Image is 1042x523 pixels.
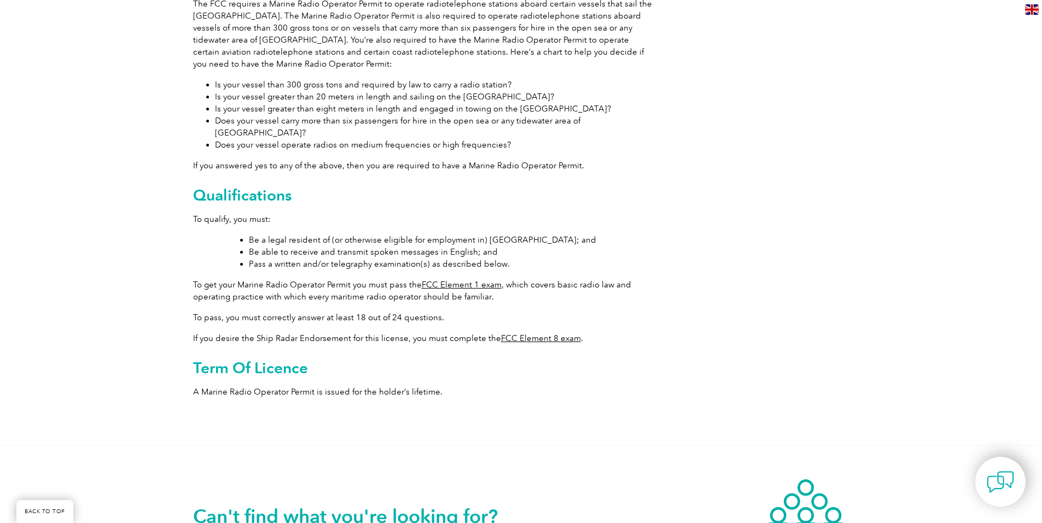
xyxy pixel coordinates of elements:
[422,280,502,290] a: FCC Element 1 exam
[193,213,653,225] p: To qualify, you must:
[1025,4,1039,15] img: en
[249,234,653,246] li: Be a legal resident of (or otherwise eligible for employment in) [GEOGRAPHIC_DATA]; and
[501,333,581,343] a: FCC Element 8 exam
[193,186,653,204] h2: Qualifications
[215,103,653,115] li: Is your vessel greater than eight meters in length and engaged in towing on the [GEOGRAPHIC_DATA]?
[987,468,1014,496] img: contact-chat.png
[249,258,653,270] li: Pass a written and/or telegraphy examination(s) as described below.
[193,312,653,324] p: To pass, you must correctly answer at least 18 out of 24 questions.
[215,139,653,151] li: Does your vessel operate radios on medium frequencies or high frequencies?
[193,332,653,344] p: If you desire the Ship Radar Endorsement for this license, you must complete the .
[215,91,653,103] li: Is your vessel greater than 20 meters in length and sailing on the [GEOGRAPHIC_DATA]?
[193,160,653,172] p: If you answered yes to any of the above, then you are required to have a Marine Radio Operator Pe...
[193,359,653,377] h2: Term Of Licence
[215,115,653,139] li: Does your vessel carry more than six passengers for hire in the open sea or any tidewater area of...
[16,500,73,523] a: BACK TO TOP
[249,246,653,258] li: Be able to receive and transmit spoken messages in English; and
[215,79,653,91] li: Is your vessel than 300 gross tons and required by law to carry a radio station?
[193,279,653,303] p: To get your Marine Radio Operator Permit you must pass the , which covers basic radio law and ope...
[193,386,653,398] p: A Marine Radio Operator Permit is issued for the holder’s lifetime.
